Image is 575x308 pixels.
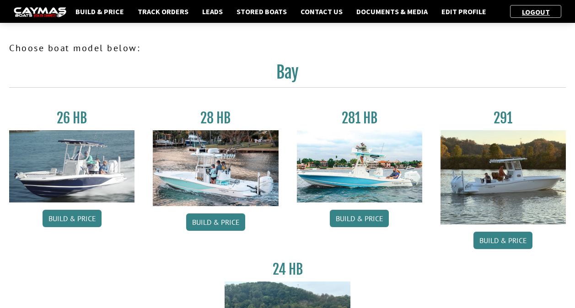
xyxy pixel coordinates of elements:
[9,41,566,55] p: Choose boat model below:
[9,130,134,202] img: 26_new_photo_resized.jpg
[186,213,245,231] a: Build & Price
[441,110,566,127] h3: 291
[225,261,350,278] h3: 24 HB
[352,5,432,17] a: Documents & Media
[198,5,227,17] a: Leads
[153,110,278,127] h3: 28 HB
[473,232,532,249] a: Build & Price
[43,210,102,227] a: Build & Price
[517,7,554,16] a: Logout
[330,210,389,227] a: Build & Price
[297,110,422,127] h3: 281 HB
[296,5,347,17] a: Contact Us
[437,5,491,17] a: Edit Profile
[9,62,566,88] h2: Bay
[133,5,193,17] a: Track Orders
[441,130,566,224] img: 291_Thumbnail.jpg
[297,130,422,202] img: 28-hb-twin.jpg
[153,130,278,206] img: 28_hb_thumbnail_for_caymas_connect.jpg
[9,110,134,127] h3: 26 HB
[232,5,291,17] a: Stored Boats
[14,7,66,17] img: caymas-dealer-connect-2ed40d3bc7270c1d8d7ffb4b79bf05adc795679939227970def78ec6f6c03838.gif
[71,5,129,17] a: Build & Price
